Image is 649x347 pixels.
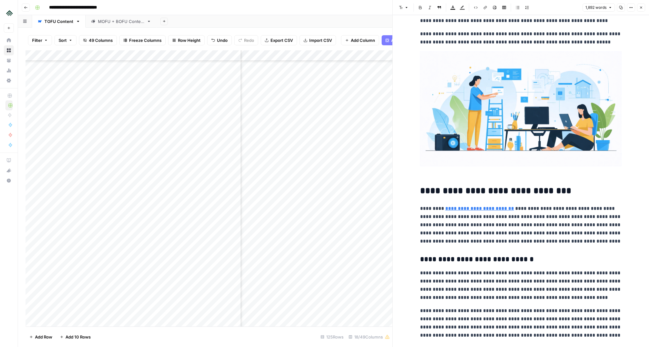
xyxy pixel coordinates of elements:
span: Add Row [35,334,52,340]
button: Undo [207,35,232,45]
span: Filter [32,37,42,43]
button: Filter [28,35,52,45]
a: Usage [4,65,14,76]
button: 49 Columns [79,35,117,45]
span: Add Column [351,37,375,43]
span: Row Height [178,37,201,43]
span: Undo [217,37,228,43]
a: Your Data [4,55,14,65]
span: 49 Columns [89,37,113,43]
div: MOFU + BOFU Content [98,18,144,25]
button: Import CSV [299,35,336,45]
div: TOFU Content [44,18,73,25]
span: Freeze Columns [129,37,162,43]
button: Add Row [26,332,56,342]
button: Export CSV [261,35,297,45]
span: 1,892 words [585,5,606,10]
span: Sort [59,37,67,43]
a: MOFU + BOFU Content [86,15,157,28]
div: 18/49 Columns [346,332,392,342]
a: Home [4,35,14,45]
button: Help + Support [4,176,14,186]
button: Freeze Columns [119,35,166,45]
button: Sort [54,35,77,45]
img: Uplisting Logo [4,7,15,19]
span: Export CSV [270,37,293,43]
span: Redo [244,37,254,43]
div: 125 Rows [318,332,346,342]
button: Add Column [341,35,379,45]
button: Workspace: Uplisting [4,5,14,21]
a: AirOps Academy [4,155,14,165]
a: Browse [4,45,14,55]
button: 1,892 words [583,3,615,12]
button: Add 10 Rows [56,332,94,342]
span: Import CSV [309,37,332,43]
button: What's new? [4,165,14,176]
div: What's new? [4,166,14,175]
span: Add 10 Rows [65,334,91,340]
button: Redo [234,35,258,45]
button: Row Height [168,35,205,45]
a: TOFU Content [32,15,86,28]
button: Add Power Agent [382,35,429,45]
a: Settings [4,76,14,86]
